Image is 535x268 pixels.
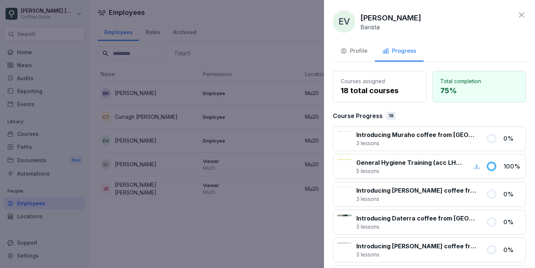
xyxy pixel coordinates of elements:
div: Progress [382,47,416,55]
div: EV [333,10,355,33]
p: 0 % [503,218,522,226]
p: Barista [360,23,380,31]
p: 5 lessons [356,167,463,175]
p: 3 lessons [356,223,477,231]
p: 18 total courses [341,85,419,96]
p: [PERSON_NAME] [360,12,421,23]
p: 100 % [503,162,522,171]
div: Profile [340,47,367,55]
p: Introducing [PERSON_NAME] coffee from [GEOGRAPHIC_DATA] [356,186,477,195]
p: 3 lessons [356,139,477,147]
p: 0 % [503,134,522,143]
div: 18 [386,112,396,120]
p: 3 lessons [356,251,477,258]
p: 0 % [503,190,522,199]
p: Introducing [PERSON_NAME] coffee from [GEOGRAPHIC_DATA] [356,242,477,251]
button: Profile [333,42,375,62]
p: Introducing Daterra coffee from [GEOGRAPHIC_DATA] [356,214,477,223]
p: 75 % [440,85,518,96]
p: Course Progress [333,111,383,120]
p: 3 lessons [356,195,477,203]
p: Courses assigned [341,77,419,85]
p: Introducing Muraho coffee from [GEOGRAPHIC_DATA] [356,130,477,139]
p: General Hygiene Training (acc LHMV §4) [356,158,463,167]
p: Total completion [440,77,518,85]
p: 0 % [503,245,522,254]
button: Progress [375,42,424,62]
